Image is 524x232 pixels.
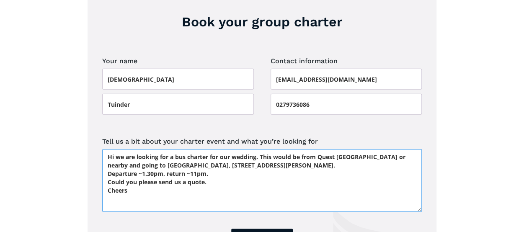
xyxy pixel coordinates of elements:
input: Last name [102,94,254,115]
h3: Book your group charter [102,13,422,30]
input: Email [271,69,422,90]
input: Phone [271,94,422,115]
label: Tell us a bit about your charter event and what you’re looking for [102,136,422,147]
label: Your name [102,55,254,67]
label: Contact information [271,55,422,67]
input: First name [102,69,254,90]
